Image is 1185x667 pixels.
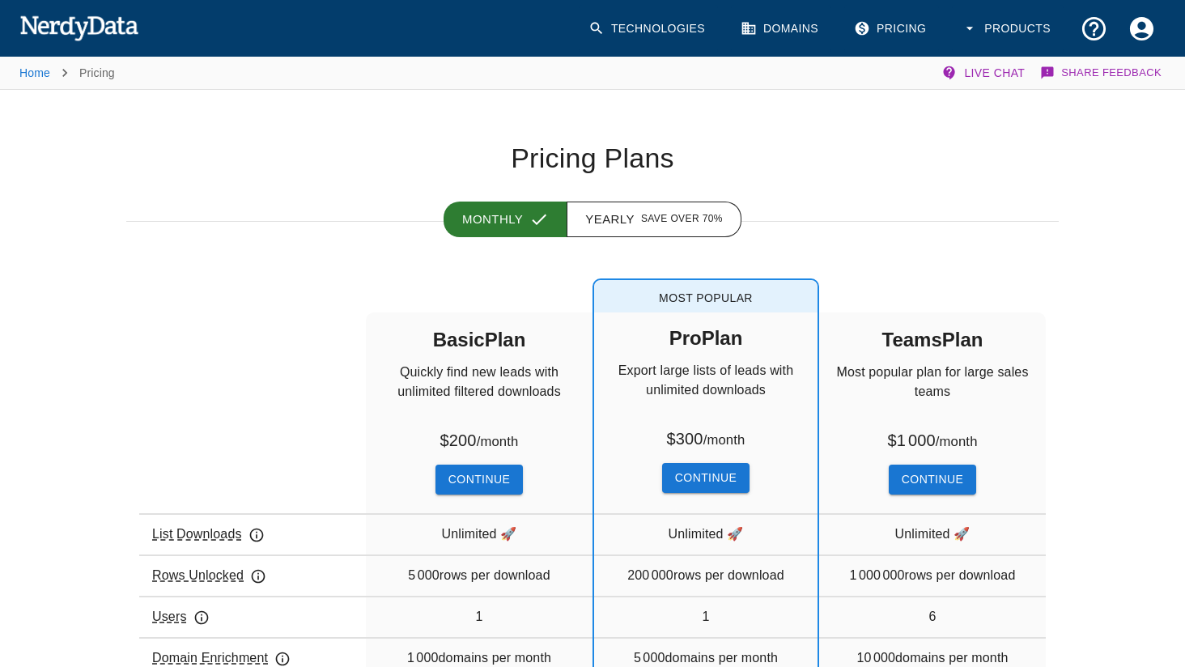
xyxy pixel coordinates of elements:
[594,596,818,636] div: 1
[703,432,745,448] small: / month
[662,463,750,493] button: Continue
[1118,5,1166,53] button: Account Settings
[19,66,50,79] a: Home
[1038,57,1166,89] button: Share Feedback
[594,513,818,554] div: Unlimited 🚀
[152,525,265,544] p: List Downloads
[594,554,818,595] div: 200 000 rows per download
[477,434,519,449] small: / month
[152,607,210,627] p: Users
[1070,5,1118,53] button: Support and Documentation
[366,554,592,595] div: 5 000 rows per download
[819,363,1046,427] p: Most popular plan for large sales teams
[79,65,115,81] p: Pricing
[669,312,743,361] h5: Pro Plan
[19,57,115,89] nav: breadcrumb
[366,363,592,427] p: Quickly find new leads with unlimited filtered downloads
[731,5,831,53] a: Domains
[152,566,266,585] p: Rows Unlocked
[444,202,567,237] button: Monthly
[844,5,939,53] a: Pricing
[594,361,818,426] p: Export large lists of leads with unlimited downloads
[952,5,1064,53] button: Products
[936,434,978,449] small: / month
[366,513,592,554] div: Unlimited 🚀
[366,596,592,636] div: 1
[19,11,138,44] img: NerdyData.com
[126,142,1059,176] h1: Pricing Plans
[579,5,718,53] a: Technologies
[594,280,818,312] span: Most Popular
[887,427,977,452] h6: $ 1 000
[435,465,523,495] button: Continue
[440,427,519,452] h6: $ 200
[819,513,1046,554] div: Unlimited 🚀
[889,465,976,495] button: Continue
[567,202,741,237] button: Yearly Save over 70%
[667,426,745,450] h6: $ 300
[938,57,1031,89] button: Live Chat
[433,314,526,363] h5: Basic Plan
[882,314,983,363] h5: Teams Plan
[819,554,1046,595] div: 1 000 000 rows per download
[819,596,1046,636] div: 6
[641,211,723,227] span: Save over 70%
